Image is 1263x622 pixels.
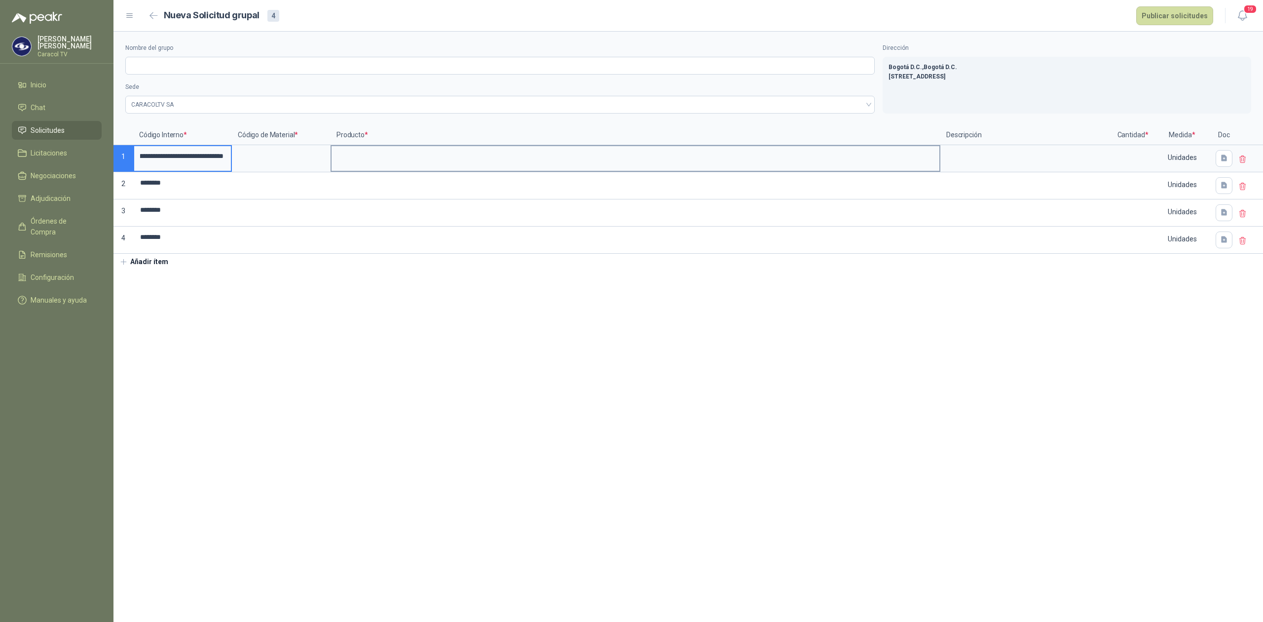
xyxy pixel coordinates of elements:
[12,76,102,94] a: Inicio
[31,170,76,181] span: Negociaciones
[1153,146,1211,169] div: Unidades
[31,272,74,283] span: Configuración
[131,97,869,112] span: CARACOLTV SA
[232,125,331,145] p: Código de Material
[889,72,1245,81] p: [STREET_ADDRESS]
[12,291,102,310] a: Manuales y ayuda
[1153,173,1211,196] div: Unidades
[113,254,174,271] button: Añadir ítem
[31,295,87,306] span: Manuales y ayuda
[31,148,67,158] span: Licitaciones
[125,43,875,53] label: Nombre del grupo
[12,144,102,162] a: Licitaciones
[1153,228,1211,250] div: Unidades
[113,227,133,254] p: 4
[31,193,71,204] span: Adjudicación
[940,125,1113,145] p: Descripción
[889,63,1245,72] p: Bogotá D.C. , Bogotá D.C.
[12,12,62,24] img: Logo peakr
[12,37,31,56] img: Company Logo
[125,82,875,92] label: Sede
[1152,125,1212,145] p: Medida
[164,8,260,23] h2: Nueva Solicitud grupal
[331,125,940,145] p: Producto
[12,98,102,117] a: Chat
[31,79,46,90] span: Inicio
[12,212,102,241] a: Órdenes de Compra
[113,172,133,199] p: 2
[1233,7,1251,25] button: 19
[31,125,65,136] span: Solicitudes
[37,36,102,49] p: [PERSON_NAME] [PERSON_NAME]
[883,43,1251,53] label: Dirección
[12,166,102,185] a: Negociaciones
[37,51,102,57] p: Caracol TV
[12,268,102,287] a: Configuración
[31,216,92,237] span: Órdenes de Compra
[267,10,279,22] div: 4
[12,245,102,264] a: Remisiones
[31,249,67,260] span: Remisiones
[113,199,133,227] p: 3
[1212,125,1236,145] p: Doc
[133,125,232,145] p: Código Interno
[1243,4,1257,14] span: 19
[12,189,102,208] a: Adjudicación
[31,102,45,113] span: Chat
[113,145,133,172] p: 1
[1153,200,1211,223] div: Unidades
[1113,125,1152,145] p: Cantidad
[12,121,102,140] a: Solicitudes
[1136,6,1213,25] button: Publicar solicitudes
